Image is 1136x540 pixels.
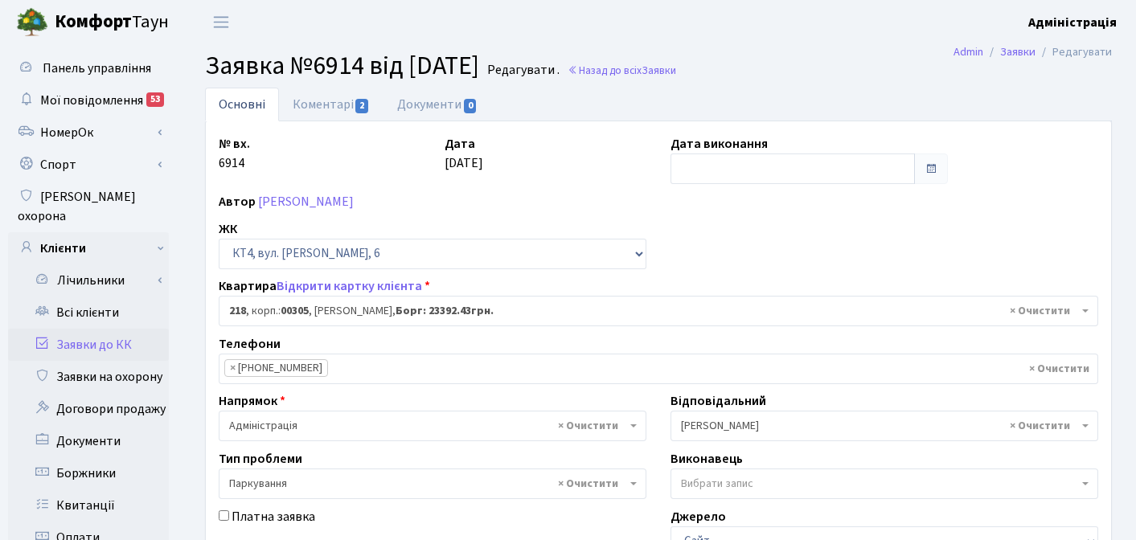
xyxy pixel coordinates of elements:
[8,425,169,457] a: Документи
[8,393,169,425] a: Договори продажу
[8,489,169,522] a: Квитанції
[671,391,766,411] label: Відповідальний
[8,52,169,84] a: Панель управління
[230,360,236,376] span: ×
[433,134,658,184] div: [DATE]
[671,134,768,153] label: Дата виконання
[232,507,315,526] label: Платна заявка
[383,88,491,121] a: Документи
[396,303,494,319] b: Борг: 23392.43грн.
[224,359,328,377] li: 0 (93) 515 00 68
[671,507,726,526] label: Джерело
[219,468,646,499] span: Паркування
[219,449,302,468] label: Тип проблеми
[8,181,169,232] a: [PERSON_NAME] охорона
[1029,361,1089,377] span: Видалити всі елементи
[1000,43,1036,60] a: Заявки
[8,457,169,489] a: Боржники
[671,411,1098,441] span: Гордієнко Н.В.
[8,117,169,149] a: НомерОк
[8,84,169,117] a: Мої повідомлення53
[40,92,143,109] span: Мої повідомлення
[258,193,354,211] a: [PERSON_NAME]
[8,297,169,329] a: Всі клієнти
[16,6,48,39] img: logo.png
[1010,418,1070,434] span: Видалити всі елементи
[8,329,169,361] a: Заявки до КК
[201,9,241,35] button: Переключити навігацію
[18,264,169,297] a: Лічильники
[229,303,246,319] b: 218
[8,149,169,181] a: Спорт
[277,277,422,295] a: Відкрити картку клієнта
[1028,13,1117,32] a: Адміністрація
[219,134,250,153] label: № вх.
[8,361,169,393] a: Заявки на охорону
[681,418,1078,434] span: Гордієнко Н.В.
[205,88,279,121] a: Основні
[929,35,1136,69] nav: breadcrumb
[281,303,309,319] b: 00305
[229,303,1078,319] span: <b>218</b>, корп.: <b>00305</b>, Терещук Станіслав Володимирович, <b>Борг: 23392.43грн.</b>
[1010,303,1070,319] span: Видалити всі елементи
[229,418,626,434] span: Адміністрація
[568,63,676,78] a: Назад до всіхЗаявки
[484,63,560,78] small: Редагувати .
[219,411,646,441] span: Адміністрація
[55,9,132,35] b: Комфорт
[279,88,383,121] a: Коментарі
[558,418,618,434] span: Видалити всі елементи
[355,99,368,113] span: 2
[1036,43,1112,61] li: Редагувати
[207,134,433,184] div: 6914
[1028,14,1117,31] b: Адміністрація
[219,334,281,354] label: Телефони
[43,59,151,77] span: Панель управління
[205,47,479,84] span: Заявка №6914 від [DATE]
[681,476,753,492] span: Вибрати запис
[55,9,169,36] span: Таун
[219,219,237,239] label: ЖК
[219,192,256,211] label: Автор
[558,476,618,492] span: Видалити всі елементи
[229,476,626,492] span: Паркування
[642,63,676,78] span: Заявки
[146,92,164,107] div: 53
[445,134,475,153] label: Дата
[464,99,477,113] span: 0
[219,276,430,296] label: Квартира
[954,43,983,60] a: Admin
[8,232,169,264] a: Клієнти
[671,449,743,468] label: Виконавець
[219,391,285,411] label: Напрямок
[219,296,1098,326] span: <b>218</b>, корп.: <b>00305</b>, Терещук Станіслав Володимирович, <b>Борг: 23392.43грн.</b>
